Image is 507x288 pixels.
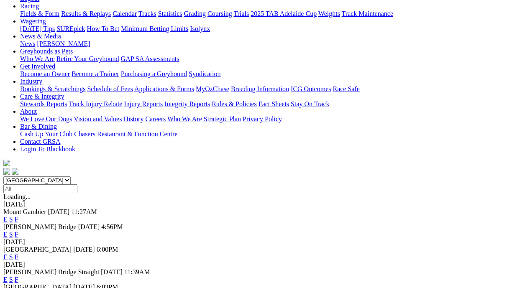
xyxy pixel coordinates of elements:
a: [DATE] Tips [20,25,55,32]
a: Stewards Reports [20,100,67,107]
a: Fact Sheets [259,100,289,107]
span: 11:39AM [124,268,150,275]
a: Chasers Restaurant & Function Centre [74,130,177,138]
a: Bar & Dining [20,123,57,130]
a: About [20,108,37,115]
a: Isolynx [190,25,210,32]
span: 6:00PM [97,246,118,253]
a: Weights [318,10,340,17]
img: facebook.svg [3,168,10,175]
a: History [123,115,143,122]
a: F [15,231,18,238]
a: Industry [20,78,42,85]
a: Track Injury Rebate [69,100,122,107]
a: E [3,253,8,260]
a: Race Safe [333,85,359,92]
div: News & Media [20,40,504,48]
a: Grading [184,10,206,17]
a: E [3,231,8,238]
a: SUREpick [56,25,85,32]
a: ICG Outcomes [291,85,331,92]
a: Who We Are [167,115,202,122]
span: [DATE] [78,223,100,230]
a: Retire Your Greyhound [56,55,119,62]
a: Calendar [113,10,137,17]
a: Contact GRSA [20,138,60,145]
div: Care & Integrity [20,100,504,108]
a: Trials [233,10,249,17]
a: Rules & Policies [212,100,257,107]
a: Privacy Policy [243,115,282,122]
a: Syndication [189,70,220,77]
div: Racing [20,10,504,18]
a: Stay On Track [291,100,329,107]
span: [GEOGRAPHIC_DATA] [3,246,72,253]
img: twitter.svg [12,168,18,175]
a: S [9,231,13,238]
div: Bar & Dining [20,130,504,138]
a: Statistics [158,10,182,17]
a: Care & Integrity [20,93,64,100]
a: Tracks [138,10,156,17]
a: Coursing [207,10,232,17]
span: [DATE] [73,246,95,253]
a: Track Maintenance [342,10,393,17]
a: S [9,216,13,223]
a: S [9,276,13,283]
a: How To Bet [87,25,120,32]
a: News & Media [20,33,61,40]
a: Become a Trainer [72,70,119,77]
a: F [15,253,18,260]
a: Cash Up Your Club [20,130,72,138]
div: [DATE] [3,201,504,208]
a: Get Involved [20,63,55,70]
a: Wagering [20,18,46,25]
a: F [15,216,18,223]
a: [PERSON_NAME] [37,40,90,47]
div: About [20,115,504,123]
a: Who We Are [20,55,55,62]
span: Loading... [3,193,31,200]
a: Become an Owner [20,70,70,77]
a: Careers [145,115,166,122]
a: Bookings & Scratchings [20,85,85,92]
span: Mount Gambier [3,208,46,215]
a: E [3,216,8,223]
span: 4:56PM [101,223,123,230]
div: Get Involved [20,70,504,78]
a: Fields & Form [20,10,59,17]
a: News [20,40,35,47]
a: Greyhounds as Pets [20,48,73,55]
a: 2025 TAB Adelaide Cup [251,10,317,17]
a: Schedule of Fees [87,85,133,92]
a: Injury Reports [124,100,163,107]
span: 11:27AM [71,208,97,215]
img: logo-grsa-white.png [3,160,10,166]
span: [DATE] [48,208,70,215]
span: [DATE] [101,268,123,275]
div: Wagering [20,25,504,33]
span: [PERSON_NAME] Bridge [3,223,77,230]
input: Select date [3,184,77,193]
div: Industry [20,85,504,93]
a: Applications & Forms [134,85,194,92]
a: Results & Replays [61,10,111,17]
div: Greyhounds as Pets [20,55,504,63]
a: F [15,276,18,283]
a: GAP SA Assessments [121,55,179,62]
a: Strategic Plan [204,115,241,122]
a: Purchasing a Greyhound [121,70,187,77]
a: Minimum Betting Limits [121,25,188,32]
a: Login To Blackbook [20,145,75,153]
a: Racing [20,3,39,10]
span: [PERSON_NAME] Bridge Straight [3,268,99,275]
a: Vision and Values [74,115,122,122]
a: We Love Our Dogs [20,115,72,122]
a: Breeding Information [231,85,289,92]
a: S [9,253,13,260]
a: E [3,276,8,283]
div: [DATE] [3,238,504,246]
div: [DATE] [3,261,504,268]
a: Integrity Reports [164,100,210,107]
a: MyOzChase [196,85,229,92]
